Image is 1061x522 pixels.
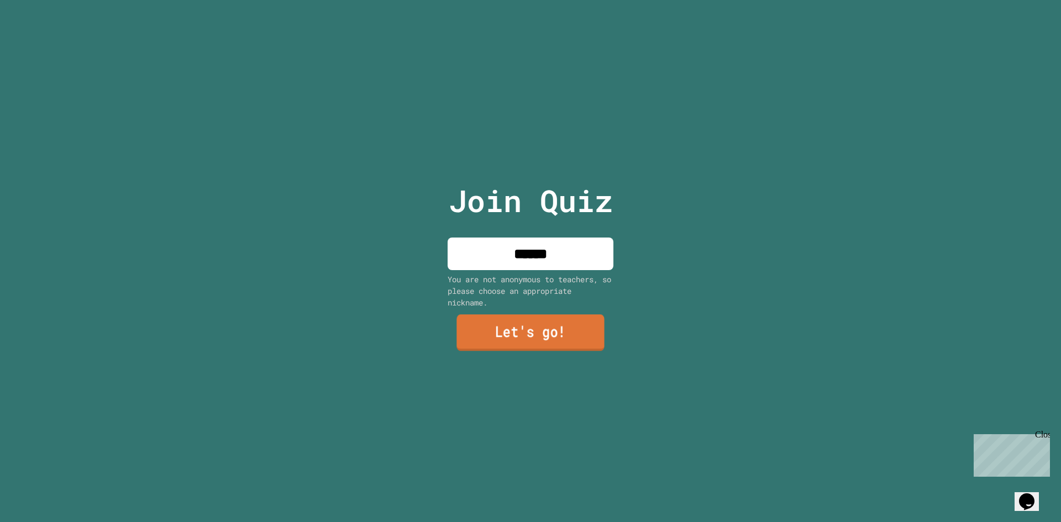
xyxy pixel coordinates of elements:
iframe: chat widget [969,430,1050,477]
p: Join Quiz [449,178,613,224]
a: Let's go! [456,314,604,351]
div: You are not anonymous to teachers, so please choose an appropriate nickname. [448,273,613,308]
div: Chat with us now!Close [4,4,76,70]
iframe: chat widget [1015,478,1050,511]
